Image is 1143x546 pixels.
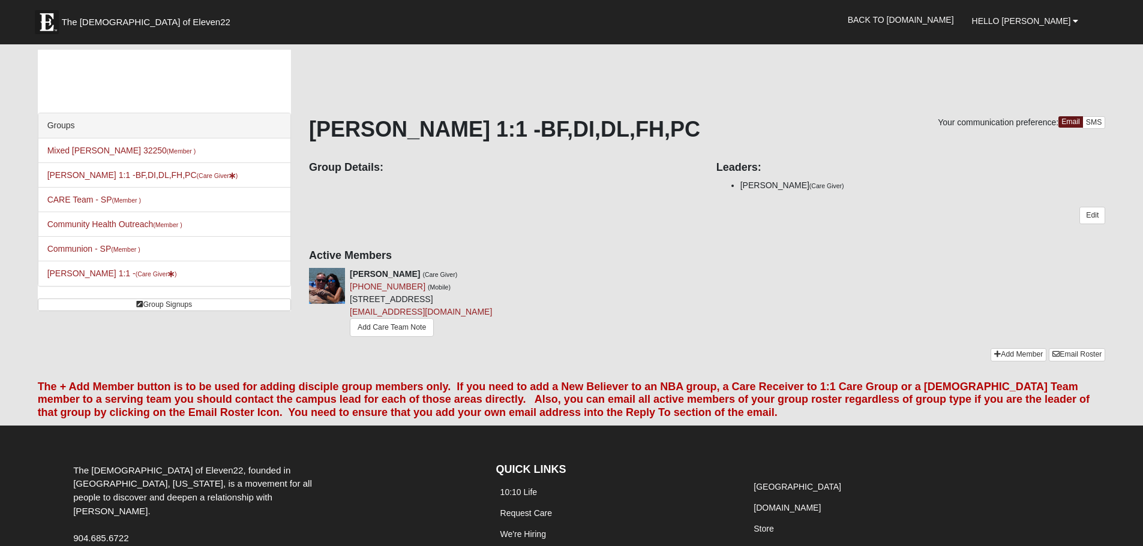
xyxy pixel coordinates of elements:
[35,10,59,34] img: Eleven22 logo
[167,147,196,155] small: (Member )
[47,195,141,204] a: CARE Team - SP(Member )
[38,381,1090,418] font: The + Add Member button is to be used for adding disciple group members only. If you need to add ...
[38,298,291,311] a: Group Signups
[47,219,182,229] a: Community Health Outreach(Member )
[991,348,1046,361] a: Add Member
[350,282,425,291] a: [PHONE_NUMBER]
[47,269,177,278] a: [PERSON_NAME] 1:1 -(Care Giver)
[754,524,773,533] a: Store
[350,268,492,340] div: [STREET_ADDRESS]
[47,146,196,155] a: Mixed [PERSON_NAME] 32250(Member )
[754,482,841,491] a: [GEOGRAPHIC_DATA]
[47,244,140,254] a: Communion - SP(Member )
[740,179,1106,192] li: [PERSON_NAME]
[1058,116,1083,128] a: Email
[350,307,492,316] a: [EMAIL_ADDRESS][DOMAIN_NAME]
[136,270,177,277] small: (Care Giver )
[309,116,1105,142] h1: [PERSON_NAME] 1:1 -BF,DI,DL,FH,PC
[428,283,451,291] small: (Mobile)
[963,6,1088,36] a: Hello [PERSON_NAME]
[754,503,821,512] a: [DOMAIN_NAME]
[422,271,457,278] small: (Care Giver)
[38,113,290,138] div: Groups
[1079,207,1105,224] a: Edit
[500,487,538,497] a: 10:10 Life
[1049,348,1105,361] a: Email Roster
[809,182,844,189] small: (Care Giver)
[309,161,698,174] h4: Group Details:
[197,172,238,179] small: (Care Giver )
[47,170,238,180] a: [PERSON_NAME] 1:1 -BF,DI,DL,FH,PC(Care Giver)
[1082,116,1106,129] a: SMS
[972,16,1071,26] span: Hello [PERSON_NAME]
[62,16,230,28] span: The [DEMOGRAPHIC_DATA] of Eleven22
[112,197,141,204] small: (Member )
[496,463,732,476] h4: QUICK LINKS
[500,508,552,518] a: Request Care
[350,269,420,279] strong: [PERSON_NAME]
[716,161,1106,174] h4: Leaders:
[938,117,1058,127] span: Your communication preference:
[839,5,963,35] a: Back to [DOMAIN_NAME]
[153,221,182,228] small: (Member )
[29,4,269,34] a: The [DEMOGRAPHIC_DATA] of Eleven22
[111,246,140,253] small: (Member )
[309,249,1105,263] h4: Active Members
[350,318,434,337] a: Add Care Team Note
